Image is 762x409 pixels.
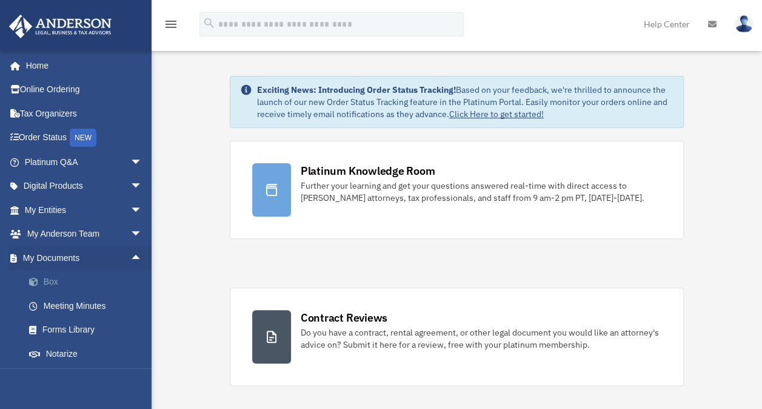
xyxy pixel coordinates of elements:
[301,163,435,178] div: Platinum Knowledge Room
[301,310,387,325] div: Contract Reviews
[17,270,161,294] a: Box
[17,318,161,342] a: Forms Library
[202,16,216,30] i: search
[70,129,96,147] div: NEW
[130,174,155,199] span: arrow_drop_down
[301,180,662,204] div: Further your learning and get your questions answered real-time with direct access to [PERSON_NAM...
[735,15,753,33] img: User Pic
[164,17,178,32] i: menu
[17,294,161,318] a: Meeting Minutes
[8,53,155,78] a: Home
[5,15,115,38] img: Anderson Advisors Platinum Portal
[17,342,161,366] a: Notarize
[449,109,544,120] a: Click Here to get started!
[130,246,155,271] span: arrow_drop_up
[8,366,161,390] a: Online Learningarrow_drop_down
[164,21,178,32] a: menu
[230,141,684,239] a: Platinum Knowledge Room Further your learning and get your questions answered real-time with dire...
[130,222,155,247] span: arrow_drop_down
[8,150,161,174] a: Platinum Q&Aarrow_drop_down
[130,366,155,391] span: arrow_drop_down
[8,126,161,150] a: Order StatusNEW
[257,84,674,120] div: Based on your feedback, we're thrilled to announce the launch of our new Order Status Tracking fe...
[257,84,456,95] strong: Exciting News: Introducing Order Status Tracking!
[301,326,662,351] div: Do you have a contract, rental agreement, or other legal document you would like an attorney's ad...
[8,222,161,246] a: My Anderson Teamarrow_drop_down
[8,246,161,270] a: My Documentsarrow_drop_up
[8,174,161,198] a: Digital Productsarrow_drop_down
[130,198,155,223] span: arrow_drop_down
[8,101,161,126] a: Tax Organizers
[230,288,684,386] a: Contract Reviews Do you have a contract, rental agreement, or other legal document you would like...
[8,78,161,102] a: Online Ordering
[130,150,155,175] span: arrow_drop_down
[8,198,161,222] a: My Entitiesarrow_drop_down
